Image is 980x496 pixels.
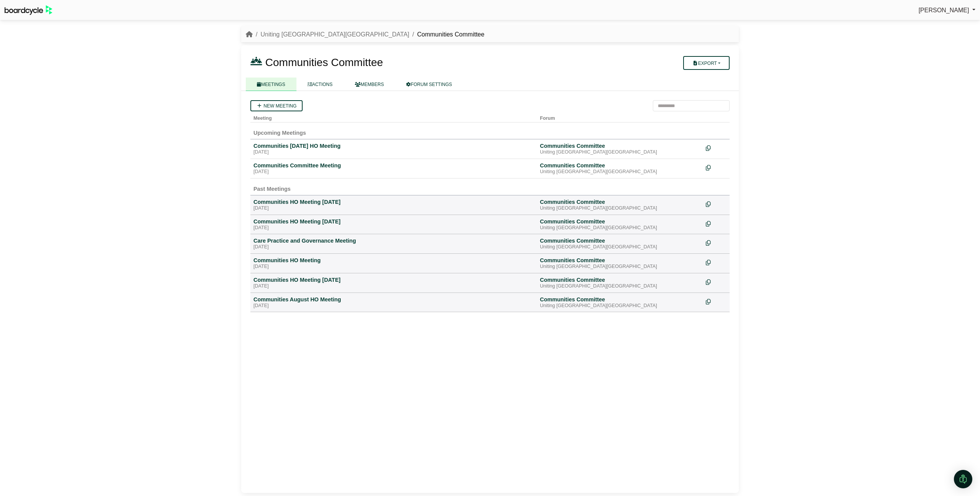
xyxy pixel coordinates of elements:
[540,303,700,309] div: Uniting [GEOGRAPHIC_DATA][GEOGRAPHIC_DATA]
[250,111,537,122] th: Meeting
[540,142,700,155] a: Communities Committee Uniting [GEOGRAPHIC_DATA][GEOGRAPHIC_DATA]
[540,162,700,175] a: Communities Committee Uniting [GEOGRAPHIC_DATA][GEOGRAPHIC_DATA]
[344,78,395,91] a: MEMBERS
[253,186,291,192] span: Past Meetings
[540,276,700,283] div: Communities Committee
[540,142,700,149] div: Communities Committee
[246,78,296,91] a: MEETINGS
[540,198,700,205] div: Communities Committee
[537,111,703,122] th: Forum
[954,470,972,488] div: Open Intercom Messenger
[683,56,730,70] button: Export
[253,130,306,136] span: Upcoming Meetings
[706,198,727,209] div: Make a copy
[253,142,534,155] a: Communities [DATE] HO Meeting [DATE]
[540,257,700,264] div: Communities Committee
[919,5,975,15] a: [PERSON_NAME]
[540,296,700,309] a: Communities Committee Uniting [GEOGRAPHIC_DATA][GEOGRAPHIC_DATA]
[253,162,534,175] a: Communities Committee Meeting [DATE]
[253,218,534,231] a: Communities HO Meeting [DATE] [DATE]
[253,218,534,225] div: Communities HO Meeting [DATE]
[706,162,727,172] div: Make a copy
[706,218,727,228] div: Make a copy
[253,162,534,169] div: Communities Committee Meeting
[540,162,700,169] div: Communities Committee
[540,296,700,303] div: Communities Committee
[540,244,700,250] div: Uniting [GEOGRAPHIC_DATA][GEOGRAPHIC_DATA]
[253,198,534,212] a: Communities HO Meeting [DATE] [DATE]
[540,169,700,175] div: Uniting [GEOGRAPHIC_DATA][GEOGRAPHIC_DATA]
[253,149,534,155] div: [DATE]
[253,225,534,231] div: [DATE]
[395,78,463,91] a: FORUM SETTINGS
[540,276,700,289] a: Communities Committee Uniting [GEOGRAPHIC_DATA][GEOGRAPHIC_DATA]
[540,205,700,212] div: Uniting [GEOGRAPHIC_DATA][GEOGRAPHIC_DATA]
[253,237,534,250] a: Care Practice and Governance Meeting [DATE]
[265,56,383,68] span: Communities Committee
[250,100,303,111] a: New meeting
[540,218,700,225] div: Communities Committee
[706,276,727,287] div: Make a copy
[540,264,700,270] div: Uniting [GEOGRAPHIC_DATA][GEOGRAPHIC_DATA]
[540,149,700,155] div: Uniting [GEOGRAPHIC_DATA][GEOGRAPHIC_DATA]
[919,7,969,13] span: [PERSON_NAME]
[260,31,409,38] a: Uniting [GEOGRAPHIC_DATA][GEOGRAPHIC_DATA]
[706,237,727,248] div: Make a copy
[253,296,534,303] div: Communities August HO Meeting
[706,257,727,267] div: Make a copy
[253,276,534,283] div: Communities HO Meeting [DATE]
[253,283,534,289] div: [DATE]
[253,205,534,212] div: [DATE]
[540,257,700,270] a: Communities Committee Uniting [GEOGRAPHIC_DATA][GEOGRAPHIC_DATA]
[540,237,700,250] a: Communities Committee Uniting [GEOGRAPHIC_DATA][GEOGRAPHIC_DATA]
[409,30,485,40] li: Communities Committee
[540,225,700,231] div: Uniting [GEOGRAPHIC_DATA][GEOGRAPHIC_DATA]
[246,30,484,40] nav: breadcrumb
[253,198,534,205] div: Communities HO Meeting [DATE]
[253,244,534,250] div: [DATE]
[253,264,534,270] div: [DATE]
[253,257,534,264] div: Communities HO Meeting
[296,78,344,91] a: ACTIONS
[253,303,534,309] div: [DATE]
[253,169,534,175] div: [DATE]
[540,218,700,231] a: Communities Committee Uniting [GEOGRAPHIC_DATA][GEOGRAPHIC_DATA]
[253,276,534,289] a: Communities HO Meeting [DATE] [DATE]
[253,142,534,149] div: Communities [DATE] HO Meeting
[540,237,700,244] div: Communities Committee
[253,296,534,309] a: Communities August HO Meeting [DATE]
[253,257,534,270] a: Communities HO Meeting [DATE]
[540,198,700,212] a: Communities Committee Uniting [GEOGRAPHIC_DATA][GEOGRAPHIC_DATA]
[253,237,534,244] div: Care Practice and Governance Meeting
[5,5,52,15] img: BoardcycleBlackGreen-aaafeed430059cb809a45853b8cf6d952af9d84e6e89e1f1685b34bfd5cb7d64.svg
[706,142,727,153] div: Make a copy
[706,296,727,306] div: Make a copy
[540,283,700,289] div: Uniting [GEOGRAPHIC_DATA][GEOGRAPHIC_DATA]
